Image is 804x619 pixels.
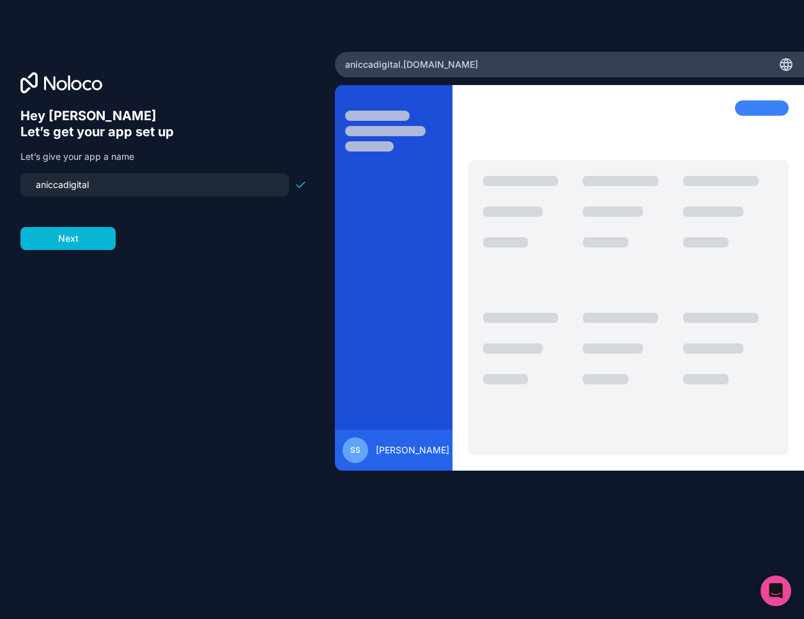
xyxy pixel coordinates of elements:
h6: Hey [PERSON_NAME] [20,108,307,124]
input: my-team [28,176,281,194]
h6: Let’s get your app set up [20,124,307,140]
p: Let’s give your app a name [20,150,307,163]
button: Next [20,227,116,250]
div: Open Intercom Messenger [761,576,791,606]
span: [PERSON_NAME] [376,444,449,457]
span: SS [350,445,360,455]
span: aniccadigital .[DOMAIN_NAME] [345,58,478,71]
